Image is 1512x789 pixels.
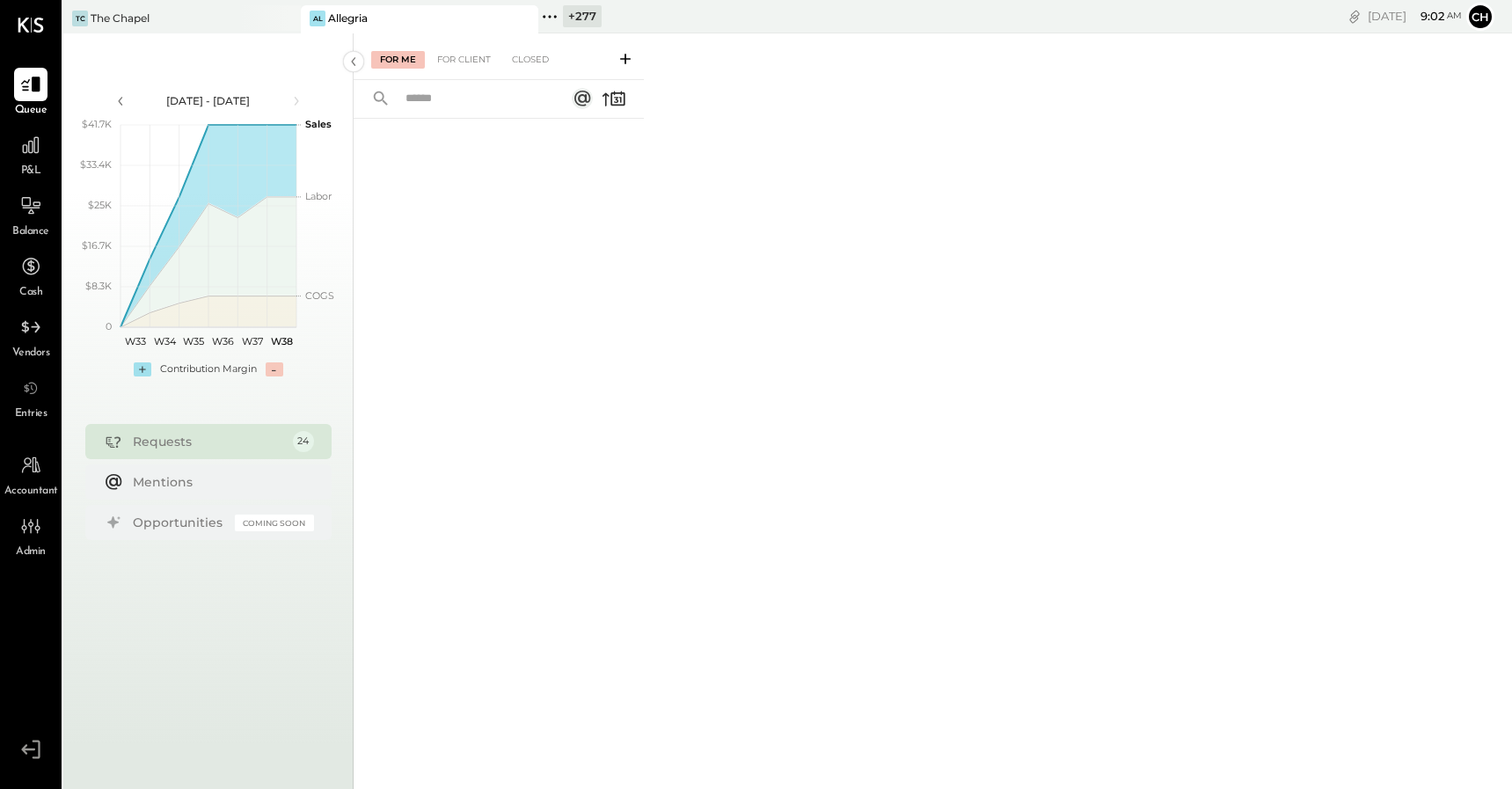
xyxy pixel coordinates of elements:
span: Admin [16,544,46,560]
a: Admin [1,509,61,560]
text: W36 [212,335,234,347]
div: + [134,362,151,376]
div: TC [72,11,88,26]
text: $25K [88,199,112,211]
span: Cash [19,285,42,301]
div: Coming Soon [235,515,314,531]
text: W33 [124,335,145,347]
div: - [266,362,283,376]
text: $8.3K [85,280,112,292]
text: Sales [305,118,332,130]
a: Balance [1,189,61,240]
div: Allegria [328,11,368,26]
a: Vendors [1,310,61,362]
div: For Client [428,51,500,69]
span: Accountant [4,484,58,500]
span: Queue [15,103,47,119]
div: 24 [293,431,314,452]
text: 0 [106,320,112,332]
span: P&L [21,164,41,179]
text: $16.7K [82,239,112,252]
div: [DATE] [1368,8,1462,25]
text: W35 [183,335,204,347]
text: $33.4K [80,158,112,171]
button: Ch [1466,3,1494,31]
span: Entries [15,406,47,422]
text: W34 [153,335,176,347]
text: W37 [242,335,263,347]
div: The Chapel [91,11,150,26]
div: Closed [503,51,558,69]
text: $41.7K [82,118,112,130]
a: Entries [1,371,61,422]
text: Labor [305,190,332,202]
a: Cash [1,250,61,301]
text: COGS [305,289,334,302]
span: Vendors [12,346,50,362]
div: Contribution Margin [160,362,257,376]
div: copy link [1346,7,1363,26]
text: W38 [270,335,292,347]
div: Requests [133,433,284,450]
span: Balance [12,224,49,240]
div: [DATE] - [DATE] [134,93,283,108]
div: Opportunities [133,514,226,531]
a: Queue [1,68,61,119]
a: P&L [1,128,61,179]
div: Mentions [133,473,305,491]
div: For Me [371,51,425,69]
div: + 277 [563,5,602,27]
a: Accountant [1,449,61,500]
div: Al [310,11,325,26]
